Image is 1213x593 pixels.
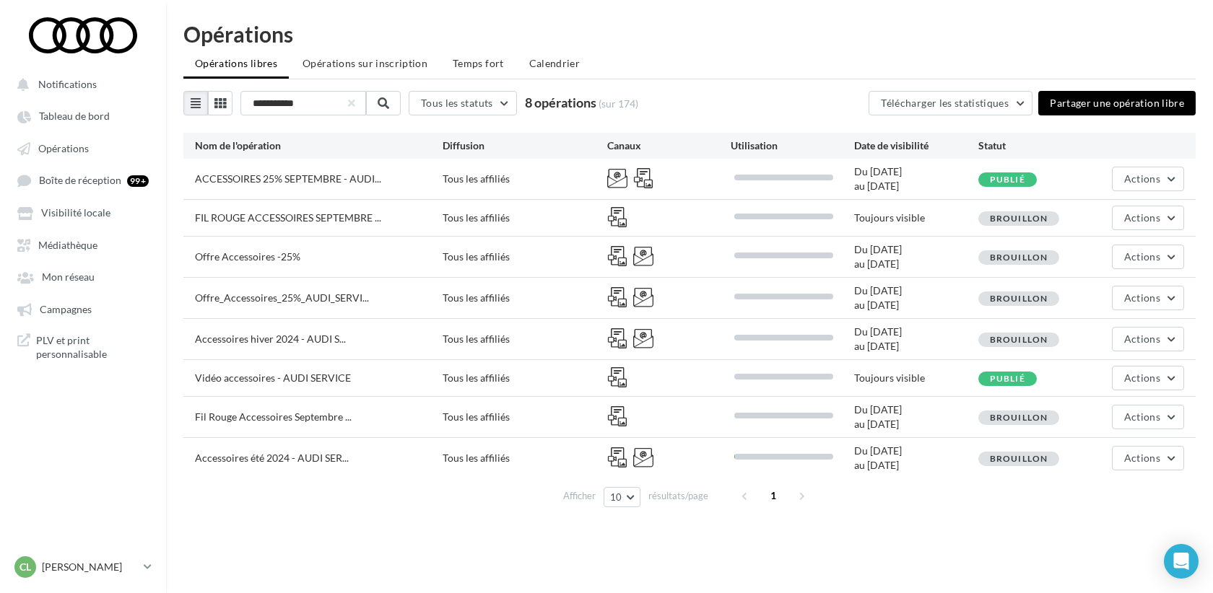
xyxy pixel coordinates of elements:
span: ACCESSOIRES 25% SEPTEMBRE - AUDI... [195,172,381,185]
span: Boîte de réception [39,175,121,187]
span: Brouillon [990,252,1048,263]
button: 10 [604,487,640,507]
div: Utilisation [731,139,854,153]
div: Nom de l'opération [195,139,443,153]
span: Médiathèque [38,239,97,251]
div: Tous les affiliés [443,250,607,264]
span: Brouillon [990,334,1048,345]
span: 8 opérations [525,95,596,110]
span: FIL ROUGE ACCESSOIRES SEPTEMBRE ... [195,211,381,224]
span: Actions [1124,250,1160,263]
button: Actions [1112,446,1184,470]
span: Actions [1124,452,1160,464]
div: Date de visibilité [854,139,978,153]
button: Actions [1112,327,1184,351]
div: Tous les affiliés [443,291,607,305]
span: Brouillon [990,453,1048,464]
span: Notifications [38,78,97,90]
span: résultats/page [648,489,708,503]
span: Offre_Accessoires_25%_AUDI_SERVI... [195,291,369,304]
span: Offre Accessoires -25% [195,250,300,263]
div: Tous les affiliés [443,371,607,385]
span: Visibilité locale [41,207,110,219]
span: Afficher [563,489,596,503]
span: Publié [990,174,1025,185]
span: Tableau de bord [39,110,110,123]
div: Du [DATE] au [DATE] [854,444,978,473]
button: Actions [1112,405,1184,429]
span: Vidéo accessoires - AUDI SERVICE [195,372,351,384]
span: Opérations [38,142,89,154]
div: Du [DATE] au [DATE] [854,325,978,353]
div: Diffusion [443,139,607,153]
span: Accessoires hiver 2024 - AUDI S... [195,333,346,345]
span: Publié [990,373,1025,384]
div: 99+ [127,175,149,187]
span: Actions [1124,211,1160,224]
span: Cl [19,560,31,574]
a: Opérations [9,135,157,161]
div: Tous les affiliés [443,410,607,424]
span: Brouillon [990,412,1048,423]
span: Actions [1124,291,1160,304]
span: Brouillon [990,213,1048,224]
span: Accessoires été 2024 - AUDI SER... [195,452,349,464]
button: Actions [1112,286,1184,310]
div: Du [DATE] au [DATE] [854,284,978,312]
span: Télécharger les statistiques [881,97,1009,109]
span: Mon réseau [42,271,95,284]
span: Opérations sur inscription [303,57,427,69]
button: Télécharger les statistiques [869,91,1032,115]
button: Actions [1112,167,1184,191]
span: Campagnes [40,303,92,315]
button: Actions [1112,366,1184,390]
button: Partager une opération libre [1038,91,1196,115]
div: Tous les affiliés [443,451,607,465]
span: Actions [1124,410,1160,423]
a: Boîte de réception 99+ [9,167,157,193]
span: Temps fort [453,57,504,69]
span: 10 [610,491,622,503]
a: Mon réseau [9,263,157,289]
span: Actions [1124,372,1160,384]
span: 1 [762,484,785,507]
span: (sur 174) [599,97,638,110]
div: Du [DATE] au [DATE] [854,242,978,271]
span: PLV et print personnalisable [36,333,149,361]
div: Tous les affiliés [443,211,607,225]
span: Actions [1124,172,1160,185]
a: Tableau de bord [9,102,157,128]
a: Visibilité locale [9,199,157,225]
div: Du [DATE] au [DATE] [854,164,978,193]
a: Campagnes [9,296,157,322]
span: Calendrier [529,57,581,69]
p: [PERSON_NAME] [42,560,138,574]
a: Cl [PERSON_NAME] [12,553,155,581]
button: Actions [1112,206,1184,230]
div: Open Intercom Messenger [1164,544,1199,579]
span: Tous les statuts [421,97,493,109]
div: Canaux [607,139,731,153]
div: Toujours visible [854,211,978,225]
button: Actions [1112,245,1184,269]
a: Médiathèque [9,232,157,258]
div: Opérations [183,23,1196,45]
div: Toujours visible [854,371,978,385]
div: Tous les affiliés [443,332,607,346]
span: Fil Rouge Accessoires Septembre ... [195,410,352,423]
div: Du [DATE] au [DATE] [854,403,978,431]
span: Brouillon [990,293,1048,304]
div: Tous les affiliés [443,172,607,186]
button: Tous les statuts [409,91,517,115]
a: PLV et print personnalisable [9,328,157,367]
div: Statut [978,139,1102,153]
button: Notifications [9,71,152,97]
span: Actions [1124,333,1160,345]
